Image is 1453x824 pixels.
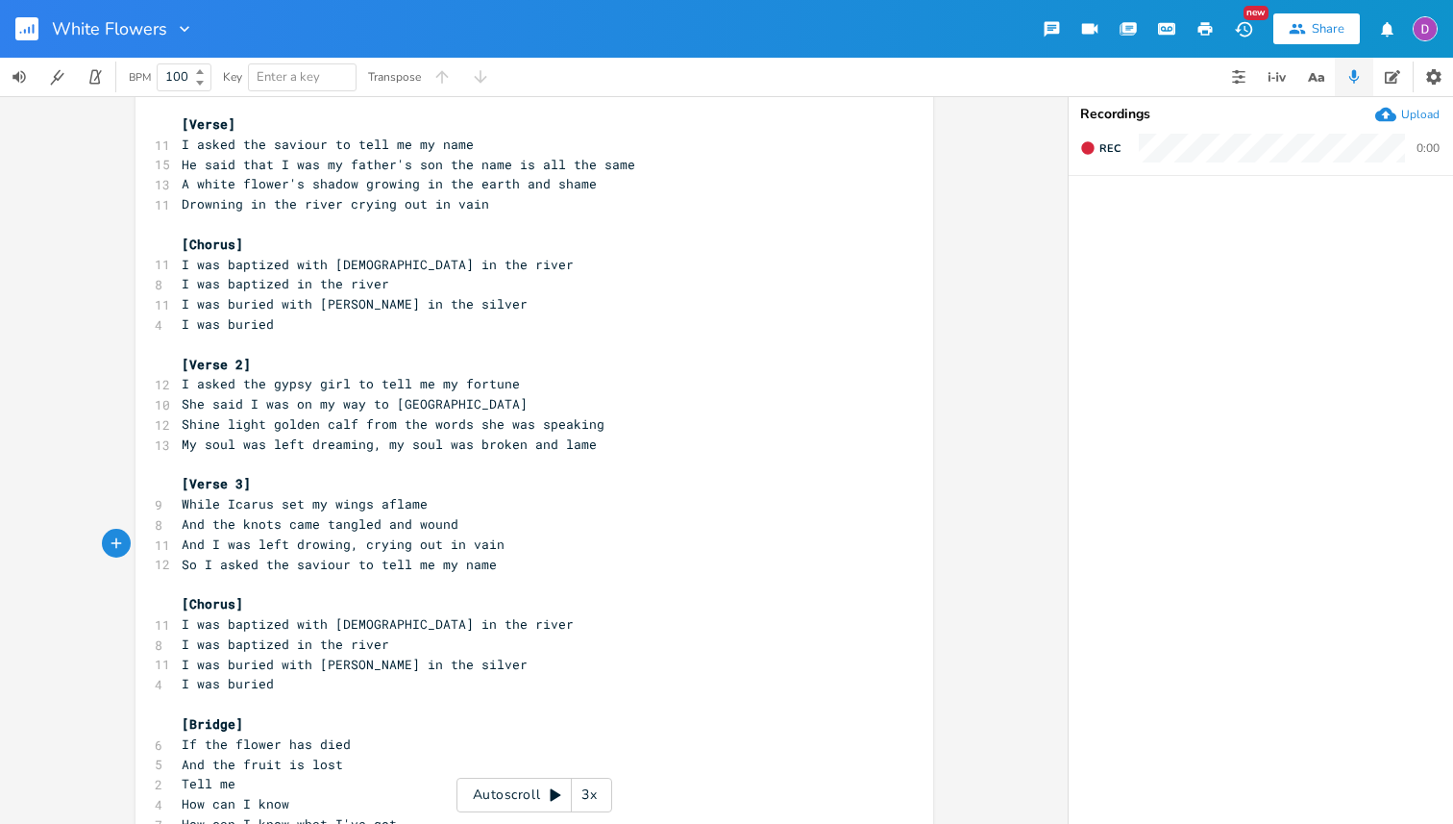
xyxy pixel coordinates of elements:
span: So I asked the saviour to tell me my name [182,556,497,573]
button: Share [1273,13,1360,44]
span: He said that I was my father's son the name is all the same [182,156,635,173]
span: And the fruit is lost [182,756,343,773]
span: And the knots came tangled and wound [182,515,458,533]
span: I was buried [182,315,274,333]
span: Rec [1099,141,1121,156]
span: And I was left drowing, crying out in vain [182,536,505,553]
span: I asked the saviour to tell me my name [182,136,474,153]
span: White Flowers [52,20,167,37]
span: [Verse 3] [182,475,251,492]
span: [Chorus] [182,595,243,612]
span: [Bridge] [182,715,243,733]
span: [Chorus] [182,236,243,253]
button: Rec [1072,133,1128,163]
div: New [1244,6,1268,20]
div: Key [223,71,242,83]
div: Recordings [1080,108,1441,121]
div: Upload [1401,107,1440,122]
div: Share [1312,20,1344,37]
span: My soul was left dreaming, my soul was broken and lame [182,436,597,453]
button: Upload [1375,104,1440,125]
span: How can I know [182,795,289,812]
span: She said I was on my way to [GEOGRAPHIC_DATA] [182,395,528,412]
span: A white flower's shadow growing in the earth and shame [182,175,597,192]
span: I was baptized in the river [182,275,389,292]
span: I was buried with [PERSON_NAME] in the silver [182,656,528,673]
span: I was baptized with [DEMOGRAPHIC_DATA] in the river [182,256,574,273]
div: 0:00 [1416,142,1440,154]
span: I was baptized in the river [182,636,389,653]
div: Autoscroll [456,778,612,812]
span: I was buried [182,675,274,692]
div: BPM [129,72,151,83]
div: 3x [572,778,606,812]
img: Dylan [1413,16,1438,41]
span: Drowning in the river crying out in vain [182,195,489,212]
span: [Verse] [182,115,235,133]
div: Transpose [368,71,421,83]
span: If the flower has died [182,736,351,753]
span: I asked the gypsy girl to tell me my fortune [182,375,520,392]
span: Shine light golden calf from the words she was speaking [182,415,604,433]
button: New [1224,12,1263,46]
span: I was buried with [PERSON_NAME] in the silver [182,295,528,312]
span: Enter a key [257,68,320,86]
span: I was baptized with [DEMOGRAPHIC_DATA] in the river [182,615,574,633]
span: [Verse 2] [182,356,251,373]
span: While Icarus set my wings aflame [182,495,428,512]
span: Tell me [182,775,235,792]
